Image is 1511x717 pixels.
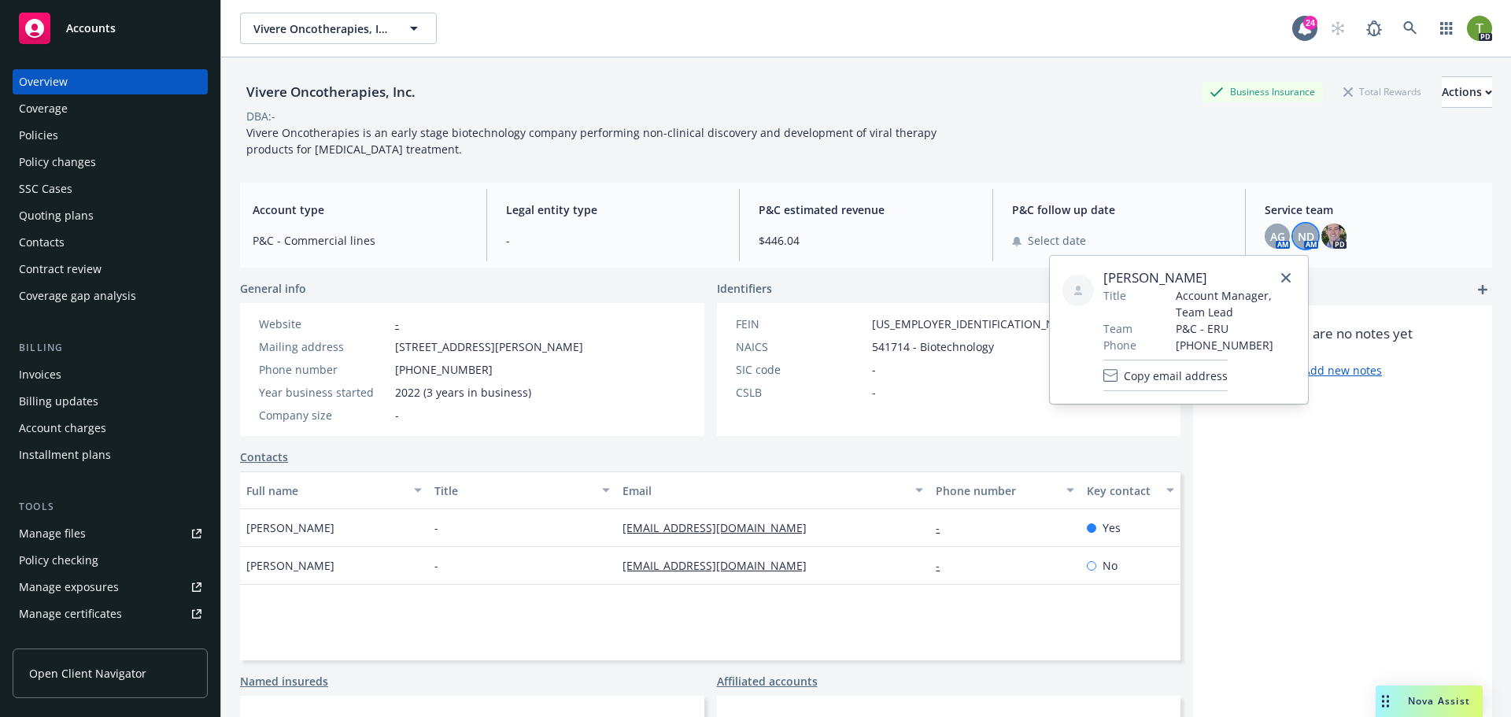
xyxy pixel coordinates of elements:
div: Website [259,316,389,332]
div: Key contact [1087,482,1157,499]
img: photo [1321,224,1347,249]
button: Vivere Oncotherapies, Inc. [240,13,437,44]
div: DBA: - [246,108,275,124]
span: No [1103,557,1118,574]
span: [PHONE_NUMBER] [1176,337,1295,353]
div: Policy changes [19,150,96,175]
a: Overview [13,69,208,94]
span: - [506,232,721,249]
span: [PERSON_NAME] [1103,268,1295,287]
a: Contacts [240,449,288,465]
div: Coverage gap analysis [19,283,136,309]
span: Vivere Oncotherapies is an early stage biotechnology company performing non-clinical discovery an... [246,125,940,157]
button: Key contact [1081,471,1180,509]
span: P&C estimated revenue [759,201,973,218]
div: NAICS [736,338,866,355]
div: SSC Cases [19,176,72,201]
img: photo [1467,16,1492,41]
div: Vivere Oncotherapies, Inc. [240,82,422,102]
span: Account type [253,201,467,218]
button: Title [428,471,616,509]
span: Identifiers [717,280,772,297]
span: ND [1298,228,1314,245]
div: SIC code [736,361,866,378]
div: Quoting plans [19,203,94,228]
a: Invoices [13,362,208,387]
span: [PHONE_NUMBER] [395,361,493,378]
span: There are no notes yet [1273,324,1413,343]
a: Policies [13,123,208,148]
div: Tools [13,499,208,515]
a: Contacts [13,230,208,255]
div: Billing [13,340,208,356]
span: Accounts [66,22,116,35]
span: [PERSON_NAME] [246,557,334,574]
a: [EMAIL_ADDRESS][DOMAIN_NAME] [623,558,819,573]
div: Contacts [19,230,65,255]
div: Business Insurance [1202,82,1323,102]
a: Affiliated accounts [717,673,818,689]
span: P&C - Commercial lines [253,232,467,249]
span: - [434,519,438,536]
span: P&C follow up date [1012,201,1227,218]
span: [US_EMPLOYER_IDENTIFICATION_NUMBER] [872,316,1097,332]
a: - [936,558,952,573]
div: Mailing address [259,338,389,355]
span: Yes [1103,519,1121,536]
span: Service team [1265,201,1480,218]
div: Installment plans [19,442,111,468]
a: - [936,520,952,535]
a: Manage exposures [13,575,208,600]
span: 541714 - Biotechnology [872,338,994,355]
a: Manage files [13,521,208,546]
span: Open Client Navigator [29,665,146,682]
div: Billing updates [19,389,98,414]
div: Full name [246,482,405,499]
a: Named insureds [240,673,328,689]
a: Accounts [13,6,208,50]
div: Email [623,482,906,499]
div: Manage exposures [19,575,119,600]
div: Coverage [19,96,68,121]
a: Account charges [13,416,208,441]
div: 24 [1303,16,1317,30]
div: Total Rewards [1336,82,1429,102]
div: Company size [259,407,389,423]
div: Drag to move [1376,686,1395,717]
a: add [1473,280,1492,299]
span: Team [1103,320,1132,337]
button: Phone number [929,471,1080,509]
span: AG [1270,228,1285,245]
span: - [395,407,399,423]
span: Title [1103,287,1126,304]
a: Manage BORs [13,628,208,653]
span: Legal entity type [506,201,721,218]
div: Overview [19,69,68,94]
div: Contract review [19,257,102,282]
a: Report a Bug [1358,13,1390,44]
span: Copy email address [1124,368,1228,384]
a: Contract review [13,257,208,282]
a: Manage certificates [13,601,208,626]
span: - [872,361,876,378]
span: P&C - ERU [1176,320,1295,337]
a: Switch app [1431,13,1462,44]
div: FEIN [736,316,866,332]
span: Vivere Oncotherapies, Inc. [253,20,390,37]
span: General info [240,280,306,297]
a: close [1276,268,1295,287]
div: Policy checking [19,548,98,573]
button: Actions [1442,76,1492,108]
div: Actions [1442,77,1492,107]
div: Phone number [259,361,389,378]
div: Manage files [19,521,86,546]
span: - [872,384,876,401]
span: [PERSON_NAME] [246,519,334,536]
span: 2022 (3 years in business) [395,384,531,401]
span: - [434,557,438,574]
button: Full name [240,471,428,509]
a: Coverage [13,96,208,121]
a: - [395,316,399,331]
button: Email [616,471,929,509]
